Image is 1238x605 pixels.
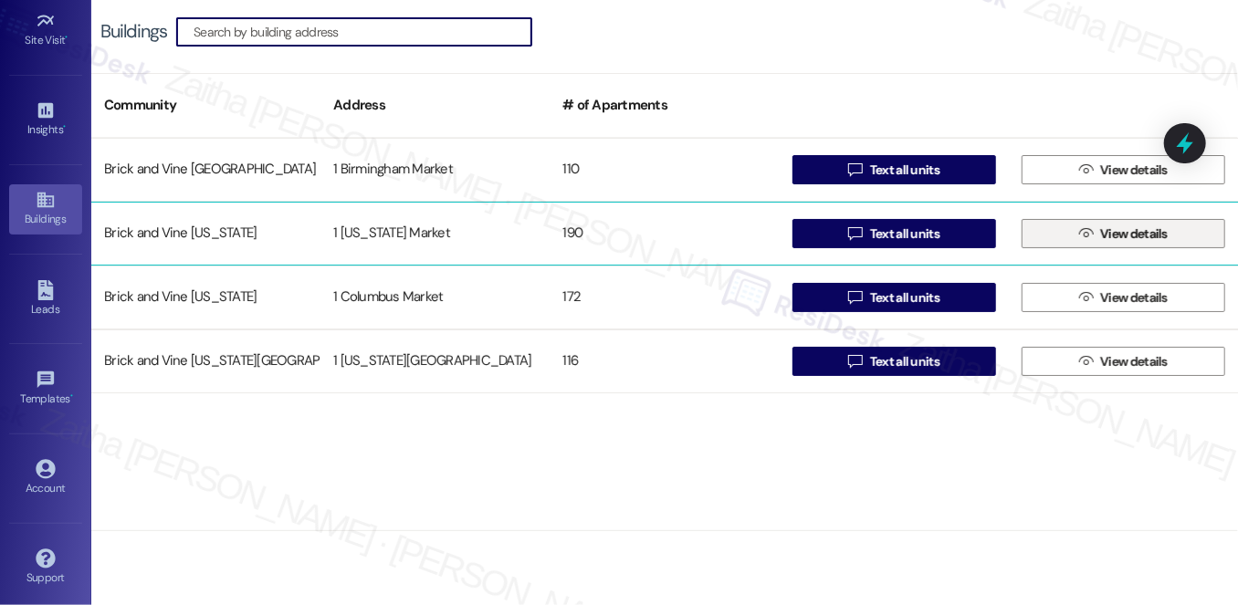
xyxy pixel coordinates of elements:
[320,343,550,380] div: 1 [US_STATE][GEOGRAPHIC_DATA]
[1022,283,1225,312] button: View details
[848,226,862,241] i: 
[792,347,996,376] button: Text all units
[848,354,862,369] i: 
[550,215,779,252] div: 190
[550,151,779,188] div: 110
[1100,288,1168,308] span: View details
[100,22,167,41] div: Buildings
[320,215,550,252] div: 1 [US_STATE] Market
[848,162,862,177] i: 
[91,151,320,188] div: Brick and Vine [GEOGRAPHIC_DATA]
[848,290,862,305] i: 
[9,5,82,55] a: Site Visit •
[1079,162,1093,177] i: 
[1022,219,1225,248] button: View details
[194,19,531,45] input: Search by building address
[66,31,68,44] span: •
[70,390,73,402] span: •
[550,343,779,380] div: 116
[320,83,550,128] div: Address
[91,343,320,380] div: Brick and Vine [US_STATE][GEOGRAPHIC_DATA]
[63,120,66,133] span: •
[1022,347,1225,376] button: View details
[870,352,939,371] span: Text all units
[550,279,779,316] div: 172
[91,215,320,252] div: Brick and Vine [US_STATE]
[792,155,996,184] button: Text all units
[320,279,550,316] div: 1 Columbus Market
[1100,161,1168,180] span: View details
[91,83,320,128] div: Community
[1079,226,1093,241] i: 
[9,454,82,503] a: Account
[9,95,82,144] a: Insights •
[792,219,996,248] button: Text all units
[1022,155,1225,184] button: View details
[320,151,550,188] div: 1 Birmingham Market
[9,543,82,592] a: Support
[9,275,82,324] a: Leads
[870,224,939,244] span: Text all units
[9,364,82,413] a: Templates •
[1100,352,1168,371] span: View details
[870,288,939,308] span: Text all units
[792,283,996,312] button: Text all units
[870,161,939,180] span: Text all units
[1079,354,1093,369] i: 
[91,279,320,316] div: Brick and Vine [US_STATE]
[9,184,82,234] a: Buildings
[550,83,779,128] div: # of Apartments
[1079,290,1093,305] i: 
[1100,224,1168,244] span: View details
